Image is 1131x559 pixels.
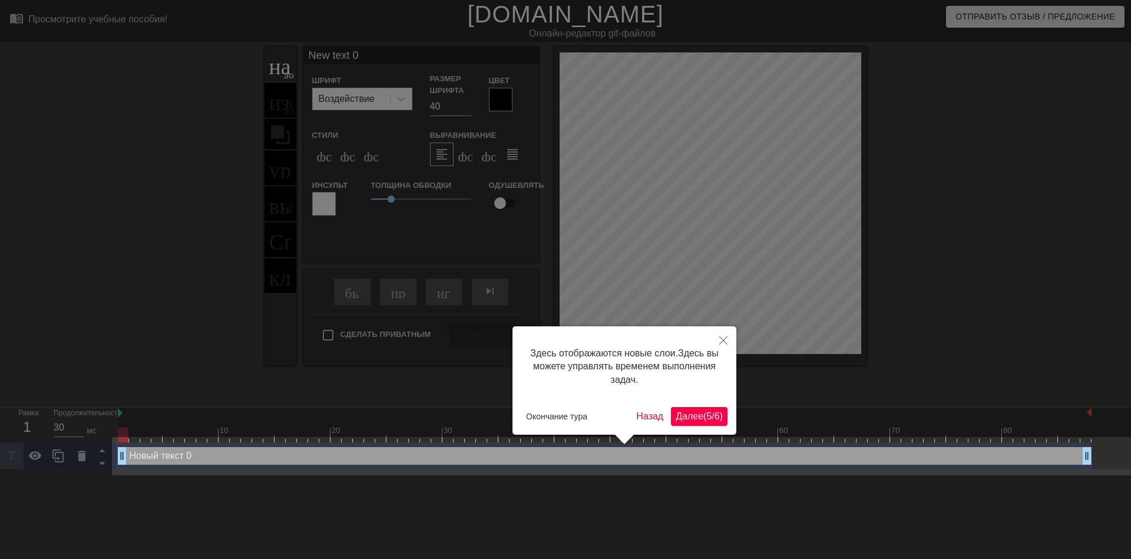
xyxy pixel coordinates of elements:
ya-tr-span: / [712,411,714,421]
ya-tr-span: Здесь отображаются новые слои. [530,348,678,358]
ya-tr-span: 5 [706,411,712,421]
button: Далее [671,407,727,426]
ya-tr-span: Далее [676,411,703,421]
ya-tr-span: Здесь вы можете управлять временем выполнения задач. [533,348,719,385]
button: Назад [631,407,668,426]
ya-tr-span: ( [703,411,706,421]
button: Закрыть [710,326,736,353]
button: Окончание тура [521,408,592,425]
ya-tr-span: Назад [636,411,663,421]
ya-tr-span: ) [720,411,723,421]
ya-tr-span: 6 [715,411,720,421]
